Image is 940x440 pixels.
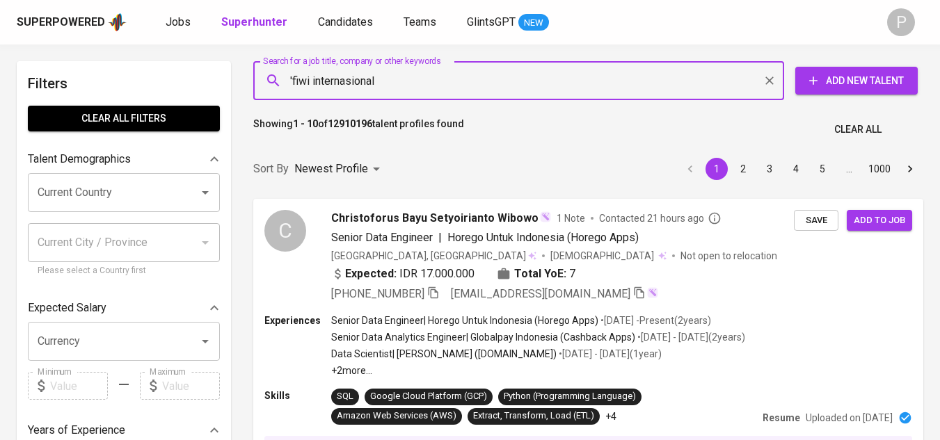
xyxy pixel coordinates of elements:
nav: pagination navigation [677,158,923,180]
button: Go to page 5 [811,158,834,180]
p: +4 [605,409,616,423]
p: Talent Demographics [28,151,131,168]
span: Candidates [318,15,373,28]
p: Data Scientist | [PERSON_NAME] ([DOMAIN_NAME]) [331,347,557,361]
p: Showing of talent profiles found [253,117,464,142]
button: Clear [760,71,779,90]
span: 7 [569,266,575,282]
a: GlintsGPT NEW [467,14,549,31]
input: Value [162,372,220,400]
p: Newest Profile [294,161,368,177]
div: C [264,210,306,252]
span: Save [801,213,831,229]
b: Expected: [345,266,397,282]
p: Senior Data Analytics Engineer | Globalpay Indonesia (Cashback Apps) [331,330,635,344]
span: | [438,229,442,246]
p: • [DATE] - Present ( 2 years ) [598,313,711,327]
div: [GEOGRAPHIC_DATA], [GEOGRAPHIC_DATA] [331,249,536,263]
b: Superhunter [221,15,287,28]
input: Value [50,372,108,400]
a: Teams [404,14,439,31]
button: Save [794,210,838,231]
p: Not open to relocation [680,249,777,263]
div: Talent Demographics [28,145,220,173]
span: [PHONE_NUMBER] [331,287,424,300]
div: Extract, Transform, Load (ETL) [473,409,594,423]
button: Go to next page [899,158,921,180]
p: Expected Salary [28,300,106,316]
div: Amazon Web Services (AWS) [337,409,456,423]
svg: By Batam recruiter [708,211,722,225]
span: 1 Note [557,211,585,225]
h6: Filters [28,72,220,95]
b: 1 - 10 [293,118,318,129]
p: Experiences [264,313,331,327]
span: Add to job [854,213,905,229]
div: … [838,162,860,176]
button: page 1 [706,158,728,180]
button: Clear All [829,117,887,142]
button: Open [196,183,215,202]
img: magic_wand.svg [647,287,658,298]
div: Superpowered [17,15,105,31]
button: Go to page 2 [732,158,754,180]
b: Total YoE: [514,266,566,282]
span: Jobs [166,15,191,28]
span: Teams [404,15,436,28]
div: Newest Profile [294,156,385,182]
span: Clear All [834,121,882,138]
p: Years of Experience [28,422,125,439]
div: SQL [337,390,353,403]
button: Go to page 4 [785,158,807,180]
img: app logo [108,12,127,33]
span: GlintsGPT [467,15,516,28]
span: Clear All filters [39,110,209,127]
div: Python (Programming Language) [504,390,636,403]
p: • [DATE] - [DATE] ( 1 year ) [557,347,662,361]
a: Superpoweredapp logo [17,12,127,33]
span: [DEMOGRAPHIC_DATA] [550,249,656,263]
a: Superhunter [221,14,290,31]
b: 12910196 [328,118,372,129]
img: magic_wand.svg [540,211,551,222]
p: Sort By [253,161,289,177]
button: Go to page 1000 [864,158,895,180]
a: Jobs [166,14,193,31]
div: Expected Salary [28,294,220,322]
p: Senior Data Engineer | Horego Untuk Indonesia (Horego Apps) [331,313,598,327]
div: P [887,8,915,36]
span: [EMAIL_ADDRESS][DOMAIN_NAME] [451,287,630,300]
span: Christoforus Bayu Setyoirianto Wibowo [331,210,539,227]
p: Skills [264,389,331,402]
button: Add to job [847,210,912,231]
p: Resume [763,411,800,425]
span: Senior Data Engineer [331,231,433,244]
a: Candidates [318,14,376,31]
span: Horego Untuk Indonesia (Horego Apps) [447,231,639,244]
span: Contacted 21 hours ago [599,211,722,225]
div: Google Cloud Platform (GCP) [370,390,487,403]
div: IDR 17.000.000 [331,266,475,282]
span: Add New Talent [806,72,907,90]
p: +2 more ... [331,364,745,377]
button: Clear All filters [28,106,220,131]
button: Add New Talent [795,67,918,95]
span: NEW [518,16,549,30]
button: Go to page 3 [758,158,781,180]
p: Uploaded on [DATE] [806,411,893,425]
p: • [DATE] - [DATE] ( 2 years ) [635,330,745,344]
p: Please select a Country first [38,264,210,278]
button: Open [196,332,215,351]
